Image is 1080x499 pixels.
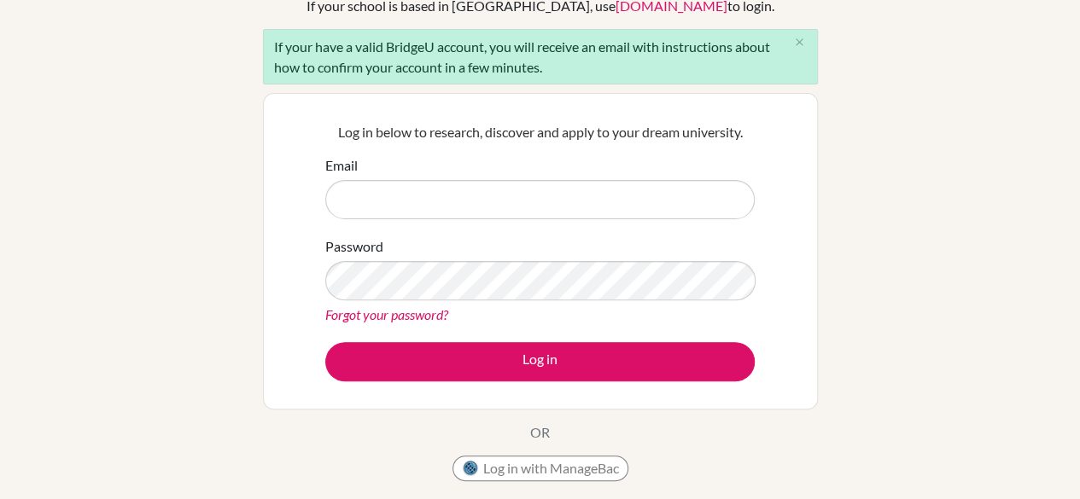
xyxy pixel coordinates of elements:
i: close [793,36,806,49]
p: Log in below to research, discover and apply to your dream university. [325,122,755,142]
a: Forgot your password? [325,306,448,322]
button: Close [783,30,817,55]
div: If your have a valid BridgeU account, you will receive an email with instructions about how to co... [263,29,818,84]
label: Email [325,155,358,176]
p: OR [530,422,550,443]
button: Log in [325,342,755,381]
button: Log in with ManageBac [452,455,628,481]
label: Password [325,236,383,257]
